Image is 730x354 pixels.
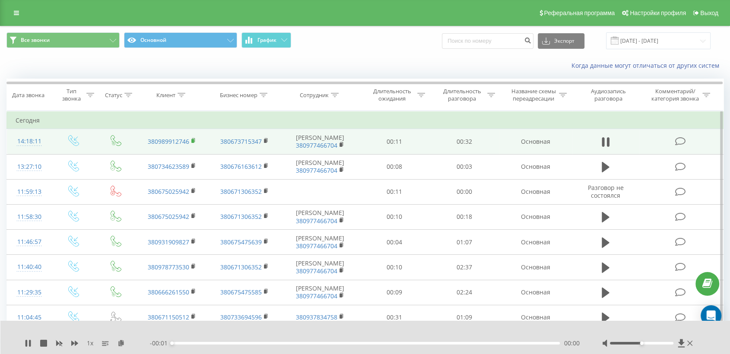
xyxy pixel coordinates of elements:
[148,187,189,196] a: 380675025942
[296,267,337,275] a: 380977466704
[369,88,415,102] div: Длительность ожидания
[170,341,174,345] div: Accessibility label
[6,32,120,48] button: Все звонки
[429,204,499,229] td: 00:18
[429,230,499,255] td: 01:07
[156,92,175,99] div: Клиент
[16,259,43,275] div: 11:40:40
[442,33,533,49] input: Поиск по номеру
[581,88,637,102] div: Аудиозапись разговора
[241,32,291,48] button: График
[571,61,724,70] a: Когда данные могут отличаться от других систем
[640,341,643,345] div: Accessibility label
[220,263,262,271] a: 380671306352
[220,212,262,221] a: 380671306352
[16,209,43,225] div: 11:58:30
[499,204,572,229] td: Основная
[499,129,572,154] td: Основная
[359,179,429,204] td: 00:11
[544,9,615,16] span: Реферальная программа
[257,37,276,43] span: График
[281,154,359,179] td: [PERSON_NAME]
[16,133,43,150] div: 14:18:11
[587,183,623,199] span: Разговор не состоялся
[16,183,43,200] div: 11:59:13
[429,305,499,330] td: 01:09
[701,305,721,326] div: Open Intercom Messenger
[359,230,429,255] td: 00:04
[296,313,337,321] a: 380937834758
[296,166,337,174] a: 380977466704
[7,112,724,129] td: Сегодня
[281,280,359,305] td: [PERSON_NAME]
[148,313,189,321] a: 380671150512
[220,137,262,145] a: 380673715347
[281,204,359,229] td: [PERSON_NAME]
[538,33,584,49] button: Экспорт
[87,339,93,348] span: 1 x
[148,137,189,145] a: 380989912746
[59,88,84,102] div: Тип звонка
[359,280,429,305] td: 00:09
[499,230,572,255] td: Основная
[429,179,499,204] td: 00:00
[148,238,189,246] a: 380931909827
[429,154,499,179] td: 00:03
[650,88,700,102] div: Комментарий/категория звонка
[150,339,172,348] span: - 00:01
[359,204,429,229] td: 00:10
[499,255,572,280] td: Основная
[16,309,43,326] div: 11:04:45
[564,339,580,348] span: 00:00
[220,313,262,321] a: 380733694596
[148,212,189,221] a: 380675025942
[630,9,686,16] span: Настройки профиля
[281,255,359,280] td: [PERSON_NAME]
[281,129,359,154] td: [PERSON_NAME]
[124,32,237,48] button: Основной
[296,217,337,225] a: 380977466704
[16,234,43,250] div: 11:46:57
[220,162,262,171] a: 380676163612
[499,179,572,204] td: Основная
[296,141,337,149] a: 380977466704
[105,92,122,99] div: Статус
[21,37,50,44] span: Все звонки
[281,230,359,255] td: [PERSON_NAME]
[300,92,329,99] div: Сотрудник
[12,92,44,99] div: Дата звонка
[148,162,189,171] a: 380734623589
[511,88,557,102] div: Название схемы переадресации
[296,242,337,250] a: 380977466704
[700,9,718,16] span: Выход
[220,288,262,296] a: 380675475585
[429,280,499,305] td: 02:24
[359,305,429,330] td: 00:31
[359,255,429,280] td: 00:10
[148,288,189,296] a: 380666261550
[220,187,262,196] a: 380671306352
[429,129,499,154] td: 00:32
[359,129,429,154] td: 00:11
[499,154,572,179] td: Основная
[148,263,189,271] a: 380978773530
[499,305,572,330] td: Основная
[429,255,499,280] td: 02:37
[359,154,429,179] td: 00:08
[16,284,43,301] div: 11:29:35
[499,280,572,305] td: Основная
[220,92,257,99] div: Бизнес номер
[16,158,43,175] div: 13:27:10
[439,88,485,102] div: Длительность разговора
[296,292,337,300] a: 380977466704
[220,238,262,246] a: 380675475639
